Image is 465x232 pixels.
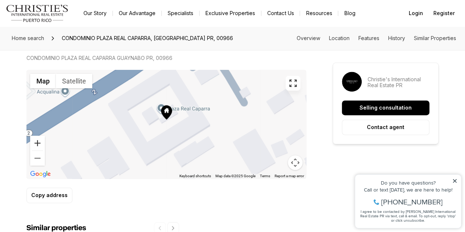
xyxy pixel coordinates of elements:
[367,124,404,130] p: Contact agent
[433,10,455,16] span: Register
[59,32,236,44] span: CONDOMINIO PLAZA REAL CAPARRA, [GEOGRAPHIC_DATA] PR, 00966
[9,32,47,44] a: Home search
[9,45,105,59] span: I agree to be contacted by [PERSON_NAME] International Real Estate PR via text, call & email. To ...
[56,74,92,88] button: Show satellite imagery
[388,35,405,41] a: Skip to: History
[30,35,92,42] span: [PHONE_NUMBER]
[8,17,106,22] div: Do you have questions?
[30,74,56,88] button: Show street map
[26,55,172,61] p: CONDOMINIO PLAZA REAL CAPARRA GUAYNABO PR, 00966
[329,35,350,41] a: Skip to: Location
[8,24,106,29] div: Call or text [DATE], we are here to help!
[368,76,429,88] p: Christie's International Real Estate PR
[414,35,456,41] a: Skip to: Similar Properties
[260,174,270,178] a: Terms (opens in new tab)
[338,8,361,18] a: Blog
[360,105,412,111] p: Selling consultation
[30,151,45,165] button: Zoom out
[12,35,44,41] span: Home search
[215,174,255,178] span: Map data ©2025 Google
[6,4,69,22] img: logo
[409,10,423,16] span: Login
[288,155,303,170] button: Map camera controls
[297,35,320,41] a: Skip to: Overview
[28,169,53,179] img: Google
[28,169,53,179] a: Open this area in Google Maps (opens a new window)
[78,8,112,18] a: Our Story
[113,8,161,18] a: Our Advantage
[162,8,199,18] a: Specialists
[26,188,72,203] button: Copy address
[261,8,300,18] button: Contact Us
[342,100,429,115] button: Selling consultation
[31,192,68,198] p: Copy address
[275,174,304,178] a: Report a map error
[297,35,456,41] nav: Page section menu
[179,174,211,179] button: Keyboard shortcuts
[342,119,429,135] button: Contact agent
[200,8,261,18] a: Exclusive Properties
[429,6,459,21] button: Register
[404,6,428,21] button: Login
[300,8,338,18] a: Resources
[358,35,379,41] a: Skip to: Features
[30,136,45,150] button: Zoom in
